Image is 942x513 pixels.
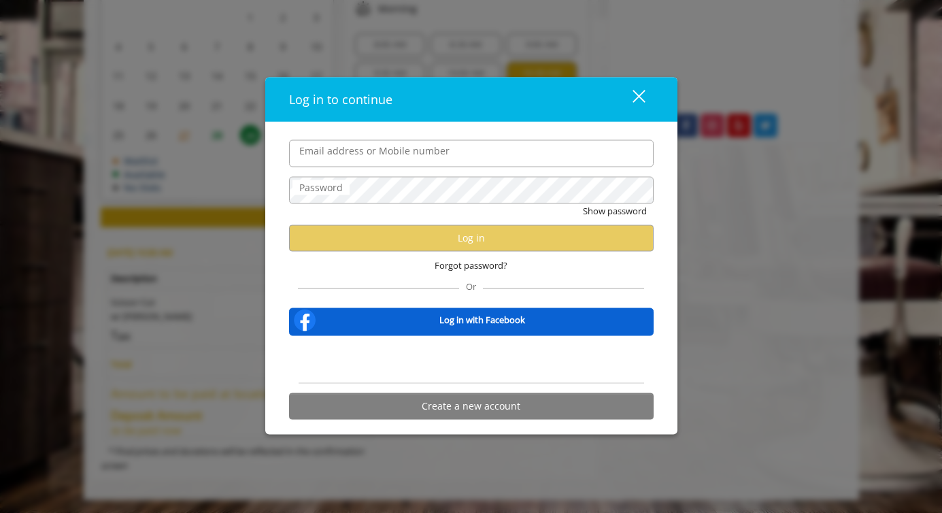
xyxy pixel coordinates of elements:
[289,225,654,251] button: Log in
[289,139,654,167] input: Email address or Mobile number
[291,306,318,333] img: facebook-logo
[583,203,647,218] button: Show password
[289,90,392,107] span: Log in to continue
[617,89,644,110] div: close dialog
[435,258,507,272] span: Forgot password?
[292,143,456,158] label: Email address or Mobile number
[289,176,654,203] input: Password
[292,180,350,195] label: Password
[391,344,552,374] iframe: Sign in with Google Button
[459,280,483,292] span: Or
[439,313,525,327] b: Log in with Facebook
[607,85,654,113] button: close dialog
[289,393,654,419] button: Create a new account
